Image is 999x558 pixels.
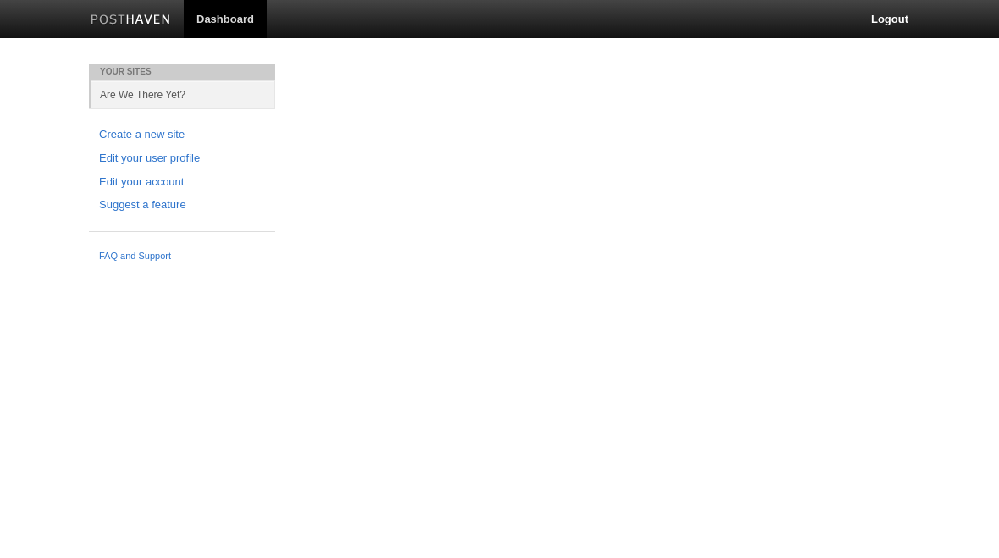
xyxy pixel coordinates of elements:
a: FAQ and Support [99,249,265,264]
a: Edit your user profile [99,150,265,168]
a: Edit your account [99,174,265,191]
a: Create a new site [99,126,265,144]
img: Posthaven-bar [91,14,171,27]
a: Suggest a feature [99,196,265,214]
li: Your Sites [89,64,275,80]
a: Are We There Yet? [91,80,275,108]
